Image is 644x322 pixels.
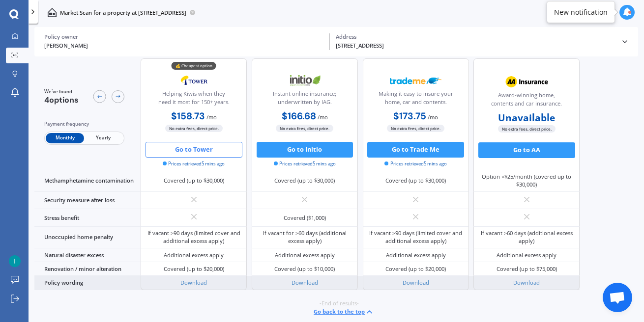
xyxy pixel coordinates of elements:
[34,276,141,290] div: Policy wording
[428,113,438,121] span: / mo
[274,265,335,273] div: Covered (up to $10,000)
[314,307,374,317] button: Go back to the top
[498,125,556,133] span: No extra fees, direct price.
[34,248,141,262] div: Natural disaster excess
[292,279,318,286] a: Download
[603,283,632,312] a: Open chat
[165,125,223,132] span: No extra fees, direct price.
[387,125,444,132] span: No extra fees, direct price.
[147,229,241,245] div: If vacant >90 days (limited cover and additional excess apply)
[275,251,335,259] div: Additional excess apply
[34,262,141,276] div: Renovation / minor alteration
[478,142,575,158] button: Go to AA
[276,125,333,132] span: No extra fees, direct price.
[163,161,225,167] span: Prices retrieved 5 mins ago
[9,255,21,267] img: ACg8ocKoZC2egs67kkPbuHJB_53uSPvThRZZwD7rQoSkwa0wuS9MZQ=s96-c
[44,120,124,128] div: Payment frequency
[60,9,186,17] p: Market Scan for a property at [STREET_ADDRESS]
[274,161,336,167] span: Prices retrieved 5 mins ago
[320,299,359,307] span: -End of results-
[47,8,57,17] img: home-and-contents.b802091223b8502ef2dd.svg
[44,95,79,105] span: 4 options
[84,133,122,143] span: Yearly
[180,279,207,286] a: Download
[279,71,331,90] img: Initio.webp
[44,42,323,50] div: [PERSON_NAME]
[554,7,608,17] div: New notification
[258,229,352,245] div: If vacant for >60 days (additional excess apply)
[34,170,141,192] div: Methamphetamine contamination
[44,88,79,95] span: We've found
[390,71,442,90] img: Trademe.webp
[367,142,464,158] button: Go to Trade Me
[385,177,446,185] div: Covered (up to $30,000)
[480,91,573,111] div: Award-winning home, contents and car insurance.
[259,90,351,109] div: Instant online insurance; underwritten by IAG.
[34,209,141,226] div: Stress benefit
[206,113,217,121] span: / mo
[34,192,141,209] div: Security measure after loss
[284,214,326,222] div: Covered ($1,000)
[479,229,574,245] div: If vacant >60 days (additional excess apply)
[171,110,205,122] b: $158.73
[513,279,540,286] a: Download
[318,113,328,121] span: / mo
[164,265,224,273] div: Covered (up to $20,000)
[385,265,446,273] div: Covered (up to $20,000)
[336,33,615,40] div: Address
[386,251,446,259] div: Additional excess apply
[34,227,141,248] div: Unoccupied home penalty
[147,90,240,109] div: Helping Kiwis when they need it most for 150+ years.
[164,251,224,259] div: Additional excess apply
[168,71,220,90] img: Tower.webp
[44,33,323,40] div: Policy owner
[164,177,224,185] div: Covered (up to $30,000)
[500,72,553,92] img: AA.webp
[336,42,615,50] div: [STREET_ADDRESS]
[498,114,555,122] b: Unavailable
[393,110,426,122] b: $173.75
[479,173,574,188] div: Option <$25/month (covered up to $30,000)
[146,142,242,158] button: Go to Tower
[46,133,84,143] span: Monthly
[369,229,463,245] div: If vacant >90 days (limited cover and additional excess apply)
[497,251,556,259] div: Additional excess apply
[274,177,335,185] div: Covered (up to $30,000)
[384,161,446,167] span: Prices retrieved 5 mins ago
[497,265,557,273] div: Covered (up to $75,000)
[403,279,429,286] a: Download
[369,90,462,109] div: Making it easy to insure your home, car and contents.
[282,110,316,122] b: $166.68
[172,62,216,70] div: 💰 Cheapest option
[257,142,353,158] button: Go to Initio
